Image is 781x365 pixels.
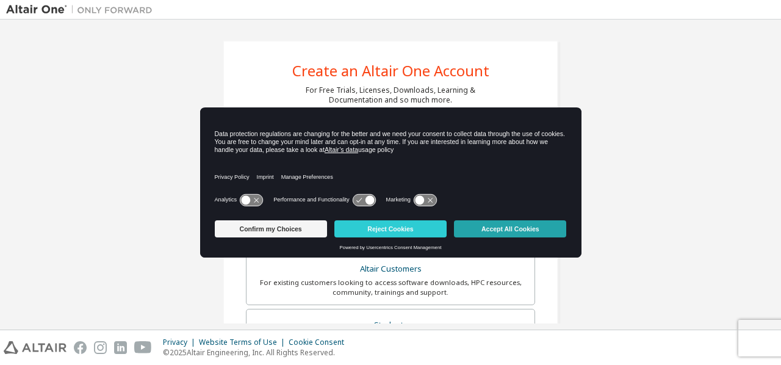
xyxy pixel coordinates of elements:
div: Website Terms of Use [199,338,289,347]
div: Altair Customers [254,261,527,278]
img: instagram.svg [94,341,107,354]
div: Students [254,317,527,334]
div: For existing customers looking to access software downloads, HPC resources, community, trainings ... [254,278,527,297]
div: For Free Trials, Licenses, Downloads, Learning & Documentation and so much more. [306,85,475,105]
img: facebook.svg [74,341,87,354]
img: Altair One [6,4,159,16]
p: © 2025 Altair Engineering, Inc. All Rights Reserved. [163,347,351,358]
div: Create an Altair One Account [292,63,489,78]
div: Cookie Consent [289,338,351,347]
img: altair_logo.svg [4,341,67,354]
div: Privacy [163,338,199,347]
img: linkedin.svg [114,341,127,354]
img: youtube.svg [134,341,152,354]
